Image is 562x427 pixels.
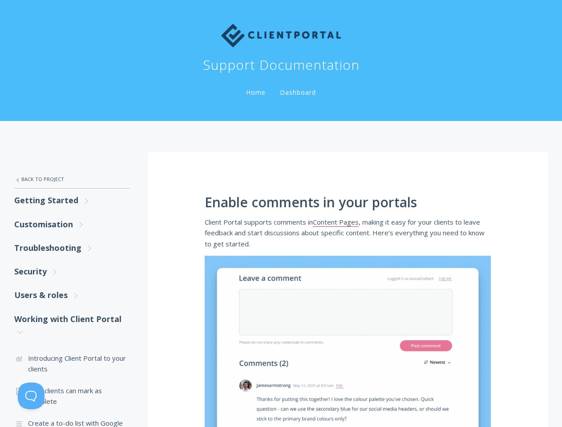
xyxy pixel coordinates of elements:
iframe: Toggle Customer Support [18,383,44,409]
p: Client Portal supports comments in , making it easy for your clients to leave feedback and start ... [205,217,491,249]
a: Working with Client Portal [14,307,130,344]
a: How clients can mark as complete [14,380,130,412]
a: Introducing Client Portal to your clients [14,347,130,380]
h1: Enable comments in your portals [205,195,491,210]
a: Dashboard [278,88,318,97]
a: Getting Started [14,189,130,212]
a: Back to Project [14,170,130,189]
h1: Support Documentation [203,56,360,74]
a: Customisation [14,213,130,236]
a: Home [244,88,267,97]
a: Users & roles [14,283,130,307]
a: Security [14,260,130,283]
a: Content Pages [313,218,359,227]
a: Troubleshooting [14,236,130,260]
